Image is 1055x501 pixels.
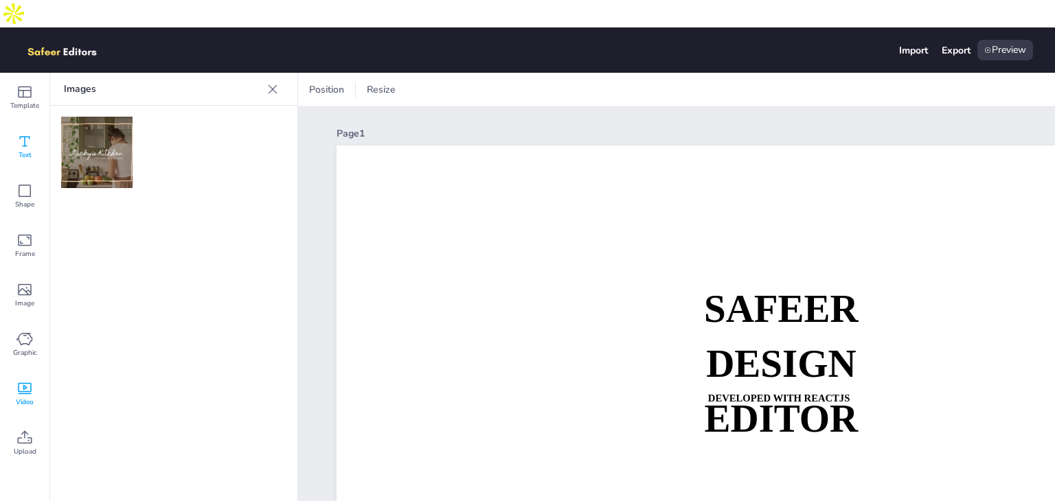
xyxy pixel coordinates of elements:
[364,83,398,96] span: Resize
[19,150,32,161] span: Text
[14,446,36,457] span: Upload
[10,100,39,111] span: Template
[15,248,35,259] span: Frame
[899,44,928,57] div: Import
[306,83,347,96] span: Position
[942,44,971,57] div: Export
[708,393,850,404] strong: DEVELOPED WITH REACTJS
[977,40,1033,60] div: Preview
[16,397,34,408] span: Video
[15,199,34,210] span: Shape
[13,347,37,358] span: Graphic
[61,117,133,188] img: 400w-IVVQCZOr1K4.jpg
[704,287,859,329] strong: SAFEER
[15,298,34,309] span: Image
[22,40,117,60] img: logo.png
[704,342,858,439] strong: DESIGN EDITOR
[64,73,262,106] p: Images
